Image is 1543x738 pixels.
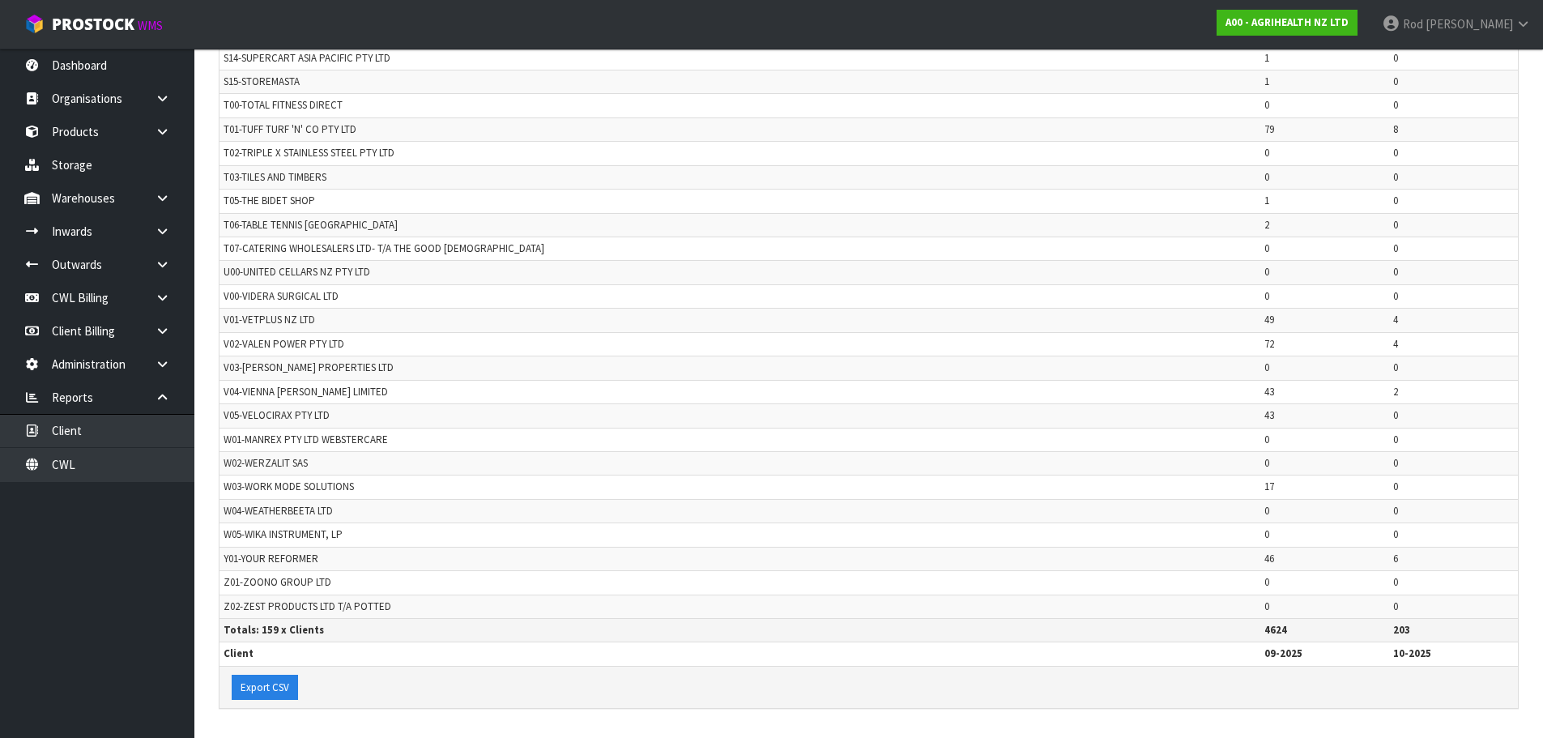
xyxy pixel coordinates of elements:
td: 0 [1389,237,1518,261]
td: 4 [1389,332,1518,356]
td: 0 [1389,571,1518,595]
th: 203 [1389,619,1518,642]
td: 17 [1260,476,1389,499]
th: 4624 [1260,619,1389,642]
td: 0 [1389,499,1518,523]
td: Z01-ZOONO GROUP LTD [220,571,1260,595]
td: 0 [1389,451,1518,475]
td: V02-VALEN POWER PTY LTD [220,332,1260,356]
td: Y01-YOUR REFORMER [220,547,1260,570]
span: Rod [1403,16,1423,32]
td: 0 [1260,595,1389,618]
td: 0 [1389,284,1518,308]
td: U00-UNITED CELLARS NZ PTY LTD [220,261,1260,284]
td: 0 [1260,261,1389,284]
td: 8 [1389,117,1518,141]
td: 0 [1389,213,1518,237]
td: 0 [1260,94,1389,117]
td: 0 [1389,70,1518,93]
td: V05-VELOCIRAX PTY LTD [220,404,1260,428]
td: 1 [1260,46,1389,70]
td: 43 [1260,404,1389,428]
td: T01-TUFF TURF 'N' CO PTY LTD [220,117,1260,141]
td: 79 [1260,117,1389,141]
td: 0 [1260,428,1389,451]
td: V01-VETPLUS NZ LTD [220,309,1260,332]
td: T05-THE BIDET SHOP [220,190,1260,213]
td: W03-WORK MODE SOLUTIONS [220,476,1260,499]
td: T03-TILES AND TIMBERS [220,165,1260,189]
td: 72 [1260,332,1389,356]
td: 0 [1389,261,1518,284]
td: V03-[PERSON_NAME] PROPERTIES LTD [220,356,1260,380]
td: 0 [1260,523,1389,547]
span: [PERSON_NAME] [1426,16,1513,32]
td: 0 [1389,94,1518,117]
td: 1 [1260,190,1389,213]
td: 0 [1389,523,1518,547]
td: 0 [1389,190,1518,213]
td: 0 [1260,284,1389,308]
td: 0 [1389,595,1518,618]
th: 10-2025 [1389,642,1518,666]
td: T07-CATERING WHOLESALERS LTD- T/A THE GOOD [DEMOGRAPHIC_DATA] [220,237,1260,261]
td: T06-TABLE TENNIS [GEOGRAPHIC_DATA] [220,213,1260,237]
td: 0 [1260,571,1389,595]
td: 4 [1389,309,1518,332]
img: cube-alt.png [24,14,45,34]
td: 0 [1260,451,1389,475]
td: 6 [1389,547,1518,570]
a: A00 - AGRIHEALTH NZ LTD [1217,10,1358,36]
td: Z02-ZEST PRODUCTS LTD T/A POTTED [220,595,1260,618]
small: WMS [138,18,163,33]
td: 0 [1389,142,1518,165]
td: 0 [1389,404,1518,428]
button: Export CSV [232,675,298,701]
td: 0 [1389,428,1518,451]
td: 49 [1260,309,1389,332]
strong: A00 - AGRIHEALTH NZ LTD [1225,15,1349,29]
td: 0 [1260,165,1389,189]
td: 0 [1260,142,1389,165]
span: ProStock [52,14,134,35]
td: 0 [1389,476,1518,499]
td: W01-MANREX PTY LTD WEBSTERCARE [220,428,1260,451]
td: T02-TRIPLE X STAINLESS STEEL PTY LTD [220,142,1260,165]
th: Client [220,642,1260,666]
td: T00-TOTAL FITNESS DIRECT [220,94,1260,117]
th: 09-2025 [1260,642,1389,666]
td: W04-WEATHERBEETA LTD [220,499,1260,523]
th: Totals: 159 x Clients [220,619,1260,642]
td: V00-VIDERA SURGICAL LTD [220,284,1260,308]
td: 43 [1260,380,1389,403]
td: 0 [1389,165,1518,189]
td: 2 [1389,380,1518,403]
td: 0 [1260,237,1389,261]
td: 0 [1260,356,1389,380]
td: 0 [1260,499,1389,523]
td: W05-WIKA INSTRUMENT, LP [220,523,1260,547]
td: S15-STOREMASTA [220,70,1260,93]
td: 0 [1389,356,1518,380]
td: W02-WERZALIT SAS [220,451,1260,475]
td: S14-SUPERCART ASIA PACIFIC PTY LTD [220,46,1260,70]
td: 2 [1260,213,1389,237]
td: 46 [1260,547,1389,570]
td: 1 [1260,70,1389,93]
td: 0 [1389,46,1518,70]
td: V04-VIENNA [PERSON_NAME] LIMITED [220,380,1260,403]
